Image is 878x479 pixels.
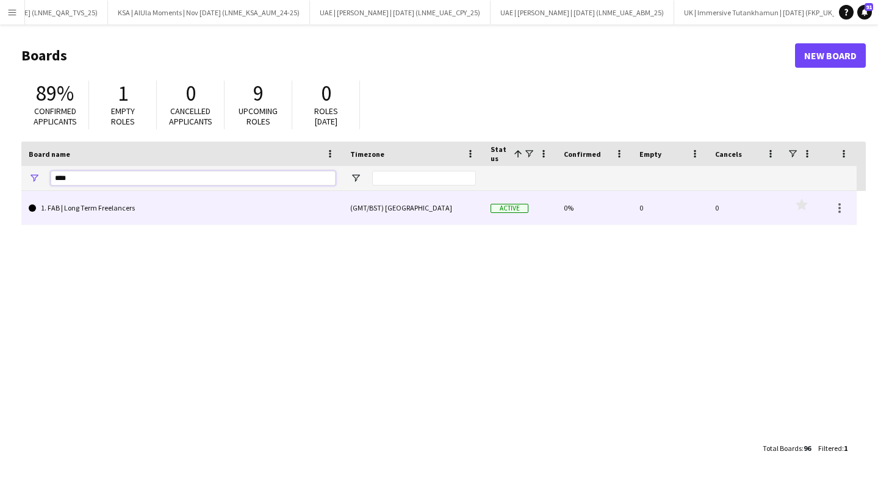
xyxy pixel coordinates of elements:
[36,80,74,107] span: 89%
[314,106,338,127] span: Roles [DATE]
[556,191,632,225] div: 0%
[310,1,491,24] button: UAE | [PERSON_NAME] | [DATE] (LNME_UAE_CPY_25)
[491,145,509,163] span: Status
[857,5,872,20] a: 91
[34,106,77,127] span: Confirmed applicants
[491,204,528,213] span: Active
[51,171,336,185] input: Board name Filter Input
[372,171,476,185] input: Timezone Filter Input
[674,1,874,24] button: UK | Immersive Tutankhamun | [DATE] (FKP_UK_TKM_25)
[639,149,661,159] span: Empty
[632,191,708,225] div: 0
[564,149,601,159] span: Confirmed
[29,191,336,225] a: 1. FAB | Long Term Freelancers
[111,106,135,127] span: Empty roles
[185,80,196,107] span: 0
[708,191,783,225] div: 0
[844,444,847,453] span: 1
[818,436,847,460] div: :
[715,149,742,159] span: Cancels
[118,80,128,107] span: 1
[763,436,811,460] div: :
[865,3,873,11] span: 91
[818,444,842,453] span: Filtered
[253,80,264,107] span: 9
[29,173,40,184] button: Open Filter Menu
[491,1,674,24] button: UAE | [PERSON_NAME] | [DATE] (LNME_UAE_ABM_25)
[108,1,310,24] button: KSA | AlUla Moments | Nov [DATE] (LNME_KSA_AUM_24-25)
[169,106,212,127] span: Cancelled applicants
[29,149,70,159] span: Board name
[350,149,384,159] span: Timezone
[804,444,811,453] span: 96
[795,43,866,68] a: New Board
[763,444,802,453] span: Total Boards
[343,191,483,225] div: (GMT/BST) [GEOGRAPHIC_DATA]
[350,173,361,184] button: Open Filter Menu
[21,46,795,65] h1: Boards
[321,80,331,107] span: 0
[239,106,278,127] span: Upcoming roles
